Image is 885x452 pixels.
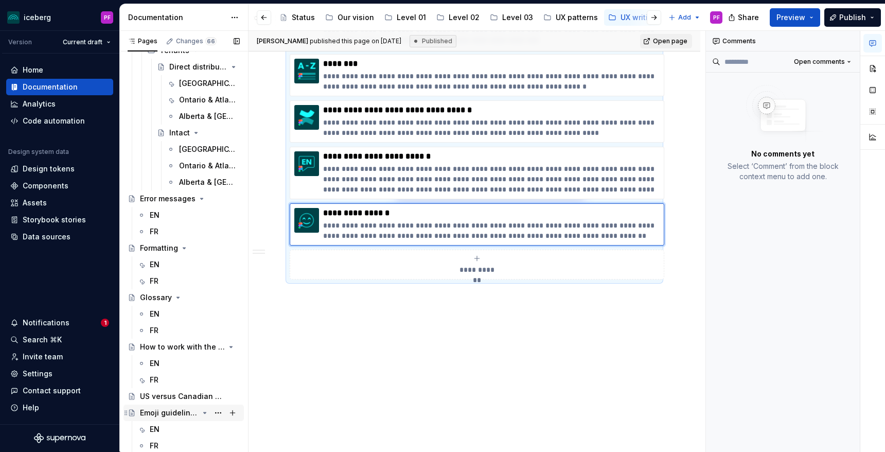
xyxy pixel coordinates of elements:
[824,8,881,27] button: Publish
[502,12,533,23] div: Level 03
[6,161,113,177] a: Design tokens
[6,399,113,416] button: Help
[539,9,602,26] a: UX patterns
[179,78,238,89] div: [GEOGRAPHIC_DATA]
[205,37,217,45] span: 66
[449,12,480,23] div: Level 02
[665,10,704,25] button: Add
[23,215,86,225] div: Storybook stories
[839,12,866,23] span: Publish
[176,37,217,45] div: Changes
[294,59,319,83] img: 4cb9b958-a74b-4a72-a4e6-a061bd5eb5d4.png
[58,35,115,49] button: Current draft
[23,335,62,345] div: Search ⌘K
[640,34,692,48] a: Open page
[150,325,158,336] div: FR
[6,349,113,365] a: Invite team
[133,207,244,223] a: EN
[789,55,856,69] button: Open comments
[321,9,378,26] a: Our vision
[23,369,52,379] div: Settings
[432,9,484,26] a: Level 02
[6,62,113,78] a: Home
[123,388,244,405] a: US versus Canadian English
[140,194,196,204] div: Error messages
[101,319,109,327] span: 1
[2,6,117,28] button: icebergPF
[123,289,244,306] a: Glossary
[163,92,244,108] a: Ontario & Atlantic
[140,408,199,418] div: Emoji guidelines
[257,37,401,45] span: published this page on [DATE]
[133,355,244,372] a: EN
[150,441,158,451] div: FR
[140,243,178,253] div: Formatting
[410,35,456,47] div: Published
[179,95,238,105] div: Ontario & Atlantic
[179,161,238,171] div: Ontario & Atlantic
[34,433,85,443] svg: Supernova Logo
[706,31,860,51] div: Comments
[24,12,51,23] div: iceberg
[6,96,113,112] a: Analytics
[653,37,687,45] span: Open page
[23,65,43,75] div: Home
[8,148,69,156] div: Design system data
[23,232,70,242] div: Data sources
[153,125,244,141] a: Intact
[163,174,244,190] a: Alberta & [GEOGRAPHIC_DATA]
[63,38,102,46] span: Current draft
[556,12,598,23] div: UX patterns
[132,7,540,28] div: Page tree
[621,12,657,23] div: UX writing
[6,229,113,245] a: Data sources
[794,58,845,66] span: Open comments
[153,59,244,75] a: Direct distribution
[169,128,190,138] div: Intact
[133,306,244,322] a: EN
[6,366,113,382] a: Settings
[123,405,244,421] a: Emoji guidelines
[140,342,225,352] div: How to work with the UX writing team
[770,8,820,27] button: Preview
[6,315,113,331] button: Notifications1
[380,9,430,26] a: Level 01
[150,227,158,237] div: FR
[133,223,244,240] a: FR
[169,62,227,72] div: Direct distribution
[257,37,308,45] span: [PERSON_NAME]
[294,151,319,176] img: 58f4b0fe-b25c-432c-b605-3e80f8ea311e.png
[133,421,244,438] a: EN
[604,9,661,26] a: UX writing
[133,322,244,339] a: FR
[23,318,69,328] div: Notifications
[8,38,32,46] div: Version
[486,9,537,26] a: Level 03
[133,273,244,289] a: FR
[713,13,720,22] div: PF
[776,12,805,23] span: Preview
[179,111,238,121] div: Alberta & [GEOGRAPHIC_DATA]
[6,195,113,211] a: Assets
[163,158,244,174] a: Ontario & Atlantic
[150,210,160,220] div: EN
[150,259,160,270] div: EN
[150,276,158,286] div: FR
[6,212,113,228] a: Storybook stories
[140,292,172,303] div: Glossary
[150,358,160,369] div: EN
[7,11,20,24] img: 418c6d47-6da6-4103-8b13-b5999f8989a1.png
[23,82,78,92] div: Documentation
[104,13,111,22] div: PF
[133,256,244,273] a: EN
[738,12,759,23] span: Share
[179,144,238,154] div: [GEOGRAPHIC_DATA]
[23,198,47,208] div: Assets
[6,178,113,194] a: Components
[179,177,238,187] div: Alberta & [GEOGRAPHIC_DATA]
[294,208,319,233] img: 2be535fb-7e30-40c0-bd88-bbe0c2d3fb9f.png
[397,12,426,23] div: Level 01
[23,352,63,362] div: Invite team
[23,403,39,413] div: Help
